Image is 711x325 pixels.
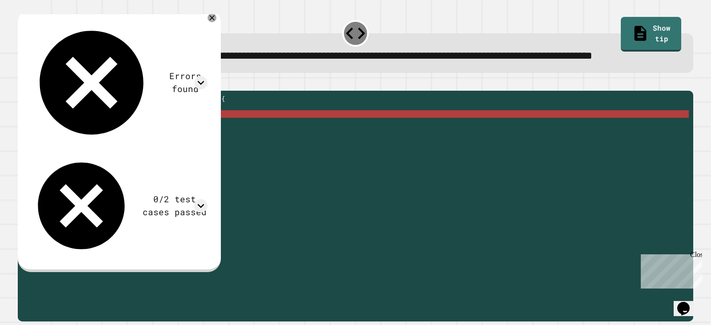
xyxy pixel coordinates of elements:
div: Errors found [163,70,208,96]
a: Show tip [621,17,681,52]
iframe: chat widget [637,251,702,289]
div: 0/2 test cases passed [142,193,208,219]
iframe: chat widget [674,289,702,316]
div: Chat with us now!Close [4,4,61,56]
